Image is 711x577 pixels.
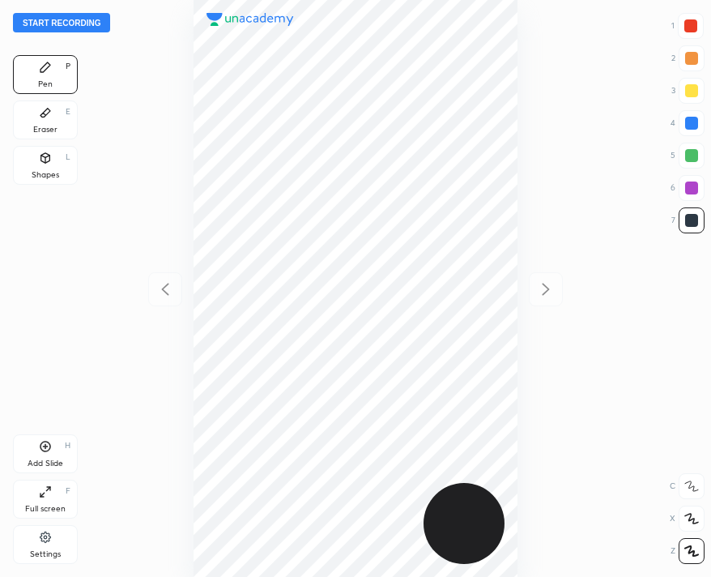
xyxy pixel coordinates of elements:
div: Z [671,538,705,564]
div: 1 [671,13,704,39]
div: Eraser [33,126,57,134]
div: E [66,108,70,116]
div: 2 [671,45,705,71]
div: 7 [671,207,705,233]
div: P [66,62,70,71]
div: H [65,442,70,450]
div: Settings [30,550,61,558]
button: Start recording [13,13,110,32]
div: 6 [671,175,705,201]
img: logo.38c385cc.svg [206,13,294,26]
div: Pen [38,80,53,88]
div: 3 [671,78,705,104]
div: C [670,473,705,499]
div: Add Slide [28,459,63,468]
div: Full screen [25,505,66,513]
div: Shapes [32,171,59,179]
div: X [670,506,705,532]
div: 5 [671,143,705,169]
div: F [66,487,70,495]
div: L [66,153,70,161]
div: 4 [671,110,705,136]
